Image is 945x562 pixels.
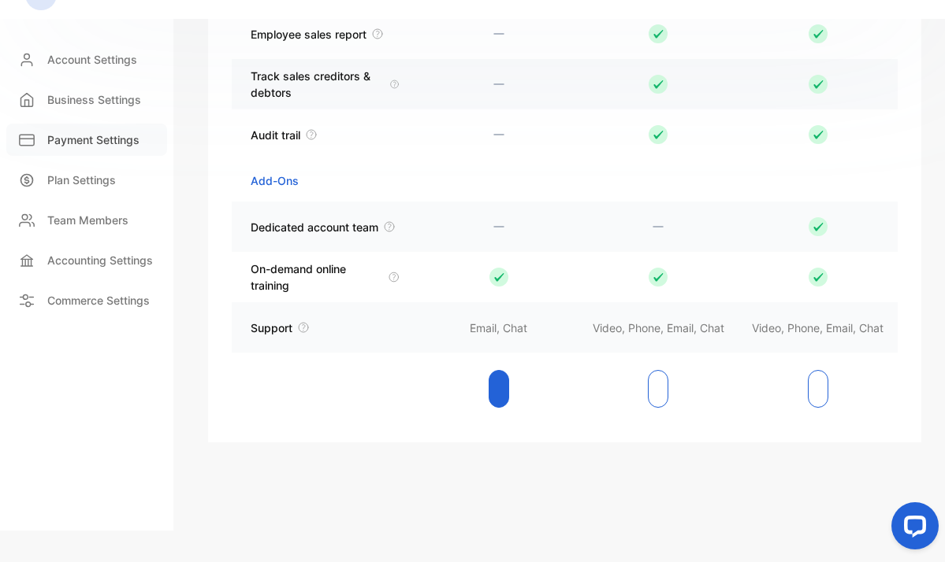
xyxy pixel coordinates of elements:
a: Team Members [6,204,167,236]
p: Dedicated account team [251,219,378,235]
p: Plan Settings [47,172,116,188]
a: Accounting Settings [6,244,167,276]
a: Payment Settings [6,124,167,156]
p: Email, Chat [470,320,527,336]
p: Accounting Settings [47,252,153,268]
p: On-demand online training [251,261,383,294]
p: Audit trail [251,127,300,143]
p: Commerce Settings [47,292,150,309]
p: Track sales creditors & debtors [251,68,385,101]
a: Account Settings [6,43,167,76]
p: Payment Settings [47,131,140,148]
p: Video, Phone, Email, Chat [593,320,724,336]
p: Employee sales report [251,26,366,43]
p: Video, Phone, Email, Chat [752,320,884,336]
p: Account Settings [47,51,137,68]
p: Business Settings [47,91,141,108]
p: Team Members [47,212,128,228]
p: Support [251,320,292,336]
a: Commerce Settings [6,284,167,316]
a: Business Settings [6,83,167,116]
iframe: LiveChat chat widget [879,496,945,562]
a: Plan Settings [6,164,167,196]
td: Add-Ons [232,160,318,202]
